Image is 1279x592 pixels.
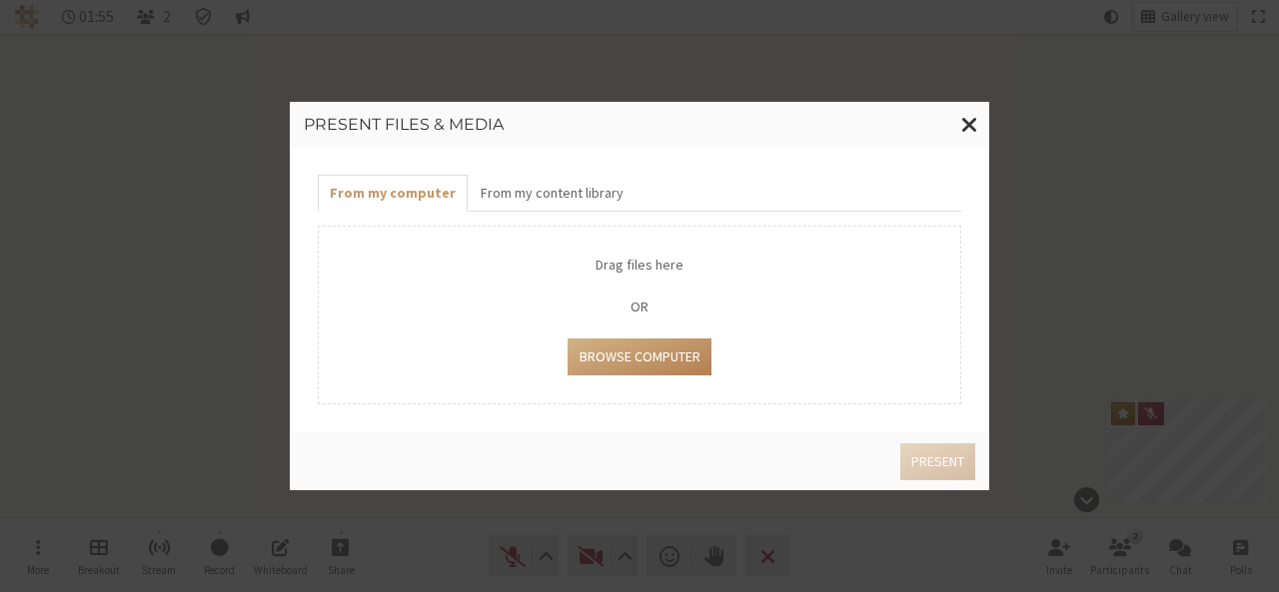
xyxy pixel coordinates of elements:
[304,116,975,134] h3: Present files & media
[950,102,989,148] button: Close modal
[568,338,710,375] button: Browse Computer
[318,226,961,404] div: Upload Background
[318,175,468,212] button: From my computer
[900,443,975,480] button: Present
[468,175,635,212] button: From my content library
